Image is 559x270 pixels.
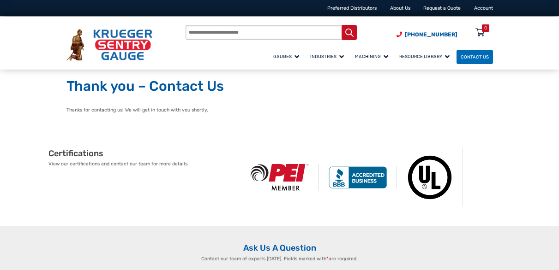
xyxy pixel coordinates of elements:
a: Preferred Distributors [327,5,377,11]
a: About Us [390,5,410,11]
h1: Thank you – Contact Us [66,78,493,95]
a: Industries [306,48,351,65]
a: Resource Library [395,48,457,65]
span: Machining [355,54,388,59]
h2: Ask Us A Question [66,243,493,253]
span: [PHONE_NUMBER] [405,31,457,38]
a: Machining [351,48,395,65]
div: 0 [484,24,487,32]
img: Underwriters Laboratories [397,148,463,207]
a: Request a Quote [423,5,461,11]
img: BBB [319,166,397,188]
span: Gauges [273,54,299,59]
a: Contact Us [457,50,493,64]
span: Contact Us [461,54,489,59]
img: PEI Member [241,164,319,191]
a: Account [474,5,493,11]
span: Industries [310,54,344,59]
a: Gauges [269,48,306,65]
a: Phone Number (920) 434-8860 [397,30,457,39]
span: Resource Library [399,54,450,59]
h2: Certifications [48,148,241,159]
img: Krueger Sentry Gauge [66,29,152,61]
p: Contact our team of experts [DATE]. Fields marked with are required. [167,255,392,263]
p: Thanks for contacting us! We will get in touch with you shortly. [66,106,493,114]
p: View our certifications and contact our team for more details. [48,160,241,168]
